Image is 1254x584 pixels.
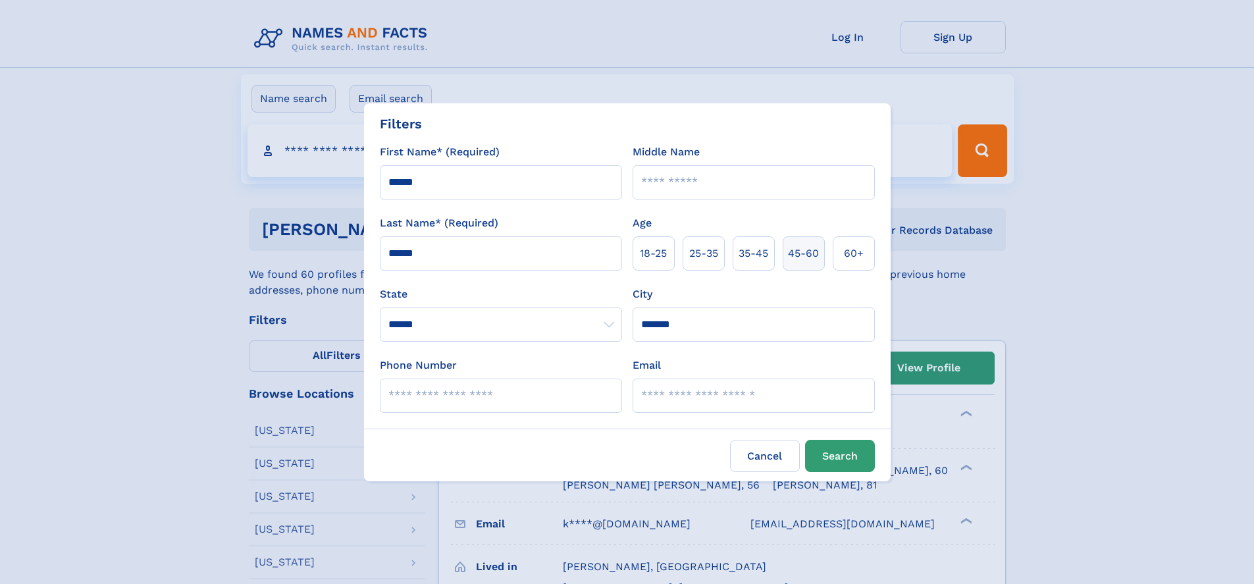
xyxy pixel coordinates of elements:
label: Phone Number [380,358,457,373]
label: Age [633,215,652,231]
span: 25‑35 [689,246,718,261]
label: Last Name* (Required) [380,215,498,231]
label: Cancel [730,440,800,472]
label: Email [633,358,661,373]
label: City [633,286,652,302]
label: State [380,286,622,302]
span: 60+ [844,246,864,261]
div: Filters [380,114,422,134]
span: 35‑45 [739,246,768,261]
label: First Name* (Required) [380,144,500,160]
span: 18‑25 [640,246,667,261]
label: Middle Name [633,144,700,160]
span: 45‑60 [788,246,819,261]
button: Search [805,440,875,472]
